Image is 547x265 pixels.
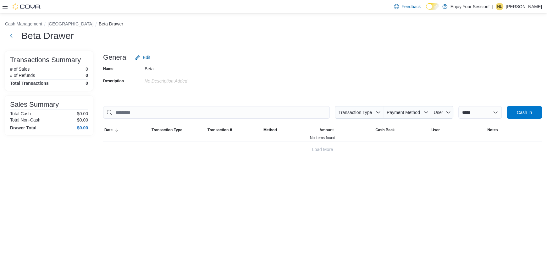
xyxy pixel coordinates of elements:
[318,126,374,134] button: Amount
[387,110,420,115] span: Payment Method
[103,54,128,61] h3: General
[47,21,93,26] button: [GEOGRAPHIC_DATA]
[10,81,49,86] h4: Total Transactions
[5,30,18,42] button: Next
[383,106,431,119] button: Payment Method
[450,3,490,10] p: Enjoy Your Session!
[10,56,81,64] h3: Transactions Summary
[310,135,335,140] span: No items found
[104,127,113,132] span: Date
[10,117,41,122] h6: Total Non-Cash
[401,3,421,10] span: Feedback
[133,51,153,64] button: Edit
[152,127,182,132] span: Transaction Type
[263,127,277,132] span: Method
[86,67,88,72] p: 0
[77,117,88,122] p: $0.00
[431,106,453,119] button: User
[497,3,502,10] span: NL
[262,126,318,134] button: Method
[335,106,383,119] button: Transaction Type
[492,3,493,10] p: |
[5,21,542,28] nav: An example of EuiBreadcrumbs
[207,127,232,132] span: Transaction #
[10,125,36,130] h4: Drawer Total
[99,21,123,26] button: Beta Drawer
[431,127,440,132] span: User
[13,3,41,10] img: Cova
[374,126,430,134] button: Cash Back
[487,127,498,132] span: Notes
[375,127,395,132] span: Cash Back
[426,3,439,10] input: Dark Mode
[150,126,206,134] button: Transaction Type
[86,73,88,78] p: 0
[103,66,113,71] label: Name
[312,146,333,153] span: Load More
[10,111,31,116] h6: Total Cash
[10,67,30,72] h6: # of Sales
[143,54,150,61] span: Edit
[77,111,88,116] p: $0.00
[86,81,88,86] h4: 0
[77,125,88,130] h4: $0.00
[517,109,532,116] span: Cash In
[486,126,542,134] button: Notes
[5,21,42,26] button: Cash Management
[103,126,150,134] button: Date
[507,106,542,119] button: Cash In
[145,64,229,71] div: Beta
[10,101,59,108] h3: Sales Summary
[103,143,542,156] button: Load More
[338,110,372,115] span: Transaction Type
[21,30,74,42] h1: Beta Drawer
[496,3,503,10] div: Naomi Loussouko
[319,127,334,132] span: Amount
[145,76,229,84] div: No Description added
[391,0,423,13] a: Feedback
[506,3,542,10] p: [PERSON_NAME]
[430,126,486,134] button: User
[103,106,330,119] input: This is a search bar. As you type, the results lower in the page will automatically filter.
[206,126,262,134] button: Transaction #
[434,110,443,115] span: User
[10,73,35,78] h6: # of Refunds
[103,78,124,84] label: Description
